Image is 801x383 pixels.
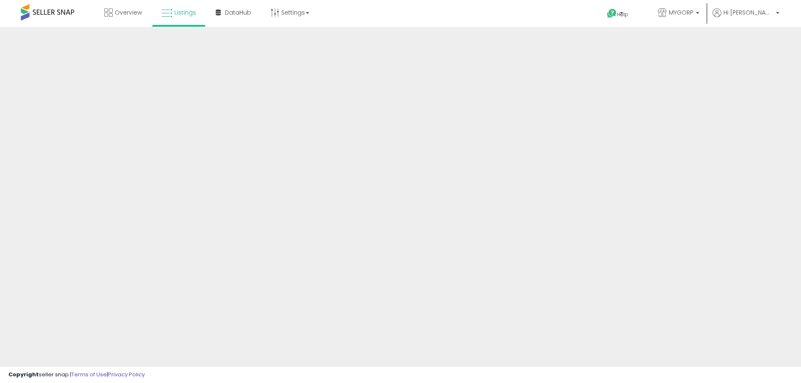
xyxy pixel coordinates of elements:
strong: Copyright [8,370,39,378]
div: seller snap | | [8,371,145,379]
a: Hi [PERSON_NAME] [713,8,779,27]
span: Hi [PERSON_NAME] [723,8,773,17]
span: Listings [174,8,196,17]
span: MYGORP [669,8,693,17]
span: Help [617,11,628,18]
a: Help [600,2,645,27]
a: Privacy Policy [108,370,145,378]
a: Terms of Use [71,370,107,378]
span: DataHub [225,8,251,17]
span: Overview [115,8,142,17]
i: Get Help [607,8,617,19]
